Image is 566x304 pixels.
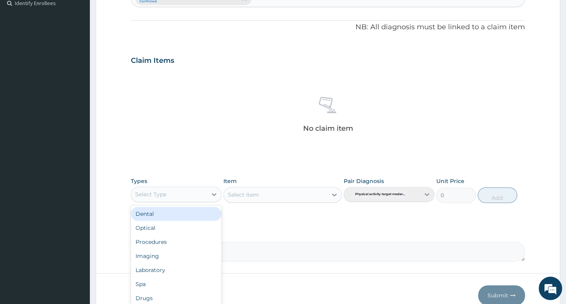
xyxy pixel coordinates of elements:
[128,4,147,23] div: Minimize live chat window
[14,39,32,59] img: d_794563401_company_1708531726252_794563401
[131,235,221,249] div: Procedures
[131,221,221,235] div: Optical
[131,231,525,238] label: Comment
[41,44,131,54] div: Chat with us now
[436,177,464,185] label: Unit Price
[131,249,221,263] div: Imaging
[303,124,353,132] p: No claim item
[223,177,237,185] label: Item
[45,98,108,177] span: We're online!
[478,187,517,203] button: Add
[131,277,221,291] div: Spa
[131,207,221,221] div: Dental
[131,263,221,277] div: Laboratory
[131,178,147,185] label: Types
[344,177,384,185] label: Pair Diagnosis
[135,190,166,198] div: Select Type
[131,22,525,32] p: NB: All diagnosis must be linked to a claim item
[131,57,174,65] h3: Claim Items
[4,213,149,240] textarea: Type your message and hit 'Enter'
